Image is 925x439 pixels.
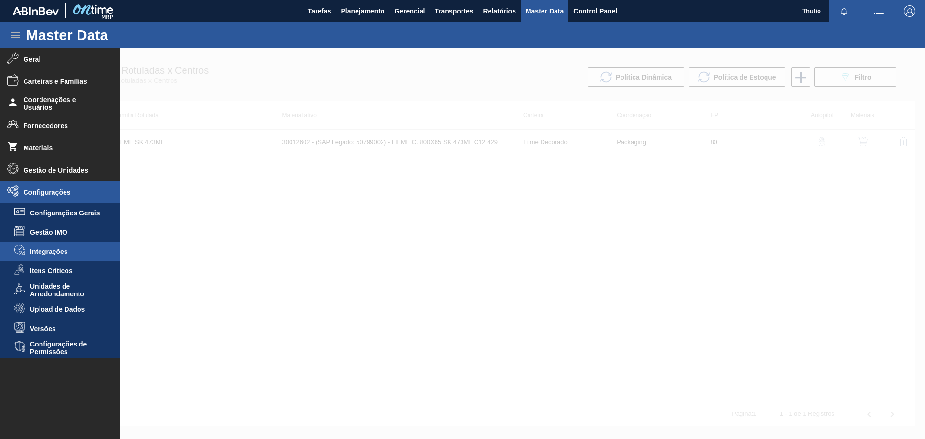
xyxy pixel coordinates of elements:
[30,282,104,298] span: Unidades de Arredondamento
[24,166,103,174] span: Gestão de Unidades
[26,29,197,40] h1: Master Data
[341,5,384,17] span: Planejamento
[24,55,103,63] span: Geral
[24,122,103,130] span: Fornecedores
[829,4,859,18] button: Notificações
[394,5,425,17] span: Gerencial
[30,228,104,236] span: Gestão IMO
[24,96,103,111] span: Coordenações e Usuários
[526,5,564,17] span: Master Data
[873,5,885,17] img: userActions
[435,5,473,17] span: Transportes
[30,325,104,333] span: Versões
[30,340,104,356] span: Configurações de Permissões
[24,144,103,152] span: Materiais
[30,306,104,313] span: Upload de Dados
[308,5,331,17] span: Tarefas
[30,209,104,217] span: Configurações Gerais
[483,5,515,17] span: Relatórios
[24,78,103,85] span: Carteiras e Famílias
[30,248,104,255] span: Integrações
[30,267,104,275] span: Itens Críticos
[13,7,59,15] img: TNhmsLtSVTkK8tSr43FrP2fwEKptu5GPRR3wAAAABJRU5ErkJggg==
[573,5,617,17] span: Control Panel
[904,5,915,17] img: Logout
[24,188,103,196] span: Configurações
